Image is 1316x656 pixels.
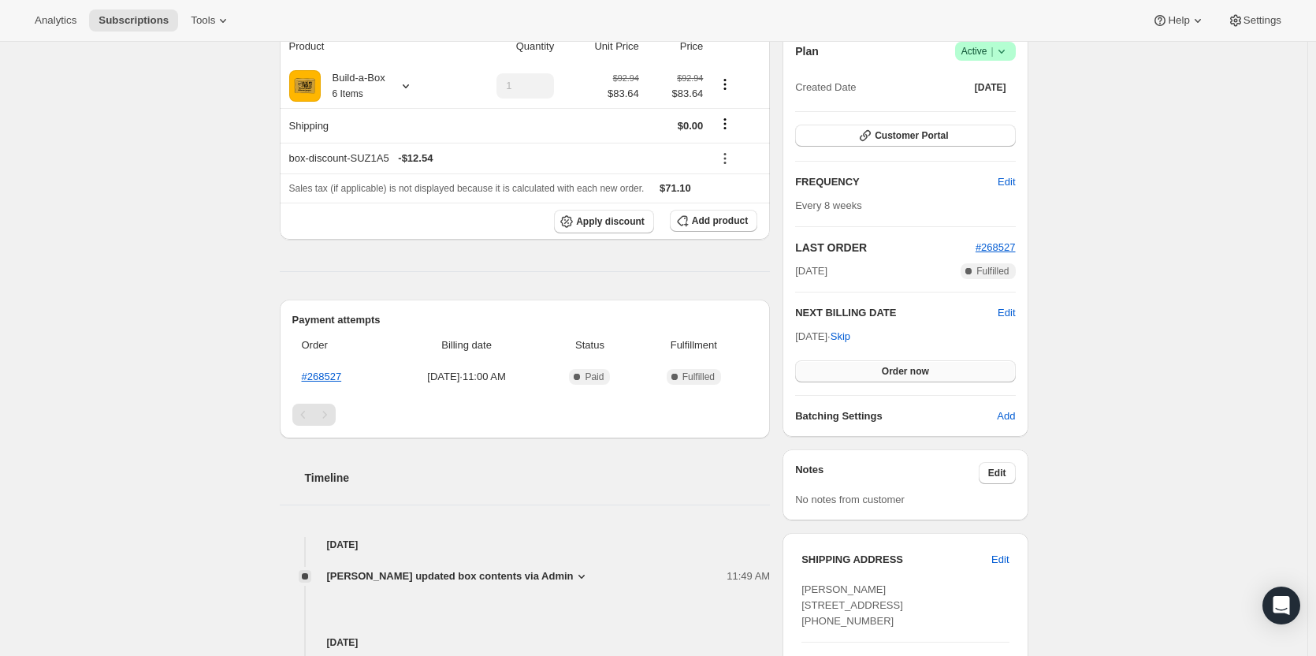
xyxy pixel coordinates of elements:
[976,265,1009,278] span: Fulfilled
[644,29,708,64] th: Price
[692,214,748,227] span: Add product
[670,210,757,232] button: Add product
[795,408,997,424] h6: Batching Settings
[1262,587,1300,624] div: Open Intercom Messenger
[795,360,1015,382] button: Order now
[554,210,654,233] button: Apply discount
[99,14,169,27] span: Subscriptions
[979,462,1016,484] button: Edit
[801,583,903,627] span: [PERSON_NAME] [STREET_ADDRESS] [PHONE_NUMBER]
[280,29,454,64] th: Product
[795,125,1015,147] button: Customer Portal
[1168,14,1189,27] span: Help
[795,263,827,279] span: [DATE]
[191,14,215,27] span: Tools
[795,80,856,95] span: Created Date
[393,337,541,353] span: Billing date
[795,462,979,484] h3: Notes
[831,329,850,345] span: Skip
[576,215,645,228] span: Apply discount
[302,371,342,382] a: #268527
[280,635,771,650] h4: [DATE]
[1143,9,1214,32] button: Help
[289,70,321,102] img: product img
[976,240,1016,255] button: #268527
[975,81,1006,94] span: [DATE]
[559,29,644,64] th: Unit Price
[613,73,639,83] small: $92.94
[398,151,433,166] span: - $12.54
[292,328,388,363] th: Order
[991,45,993,58] span: |
[998,174,1015,190] span: Edit
[677,73,703,83] small: $92.94
[875,129,948,142] span: Customer Portal
[795,305,998,321] h2: NEXT BILLING DATE
[292,404,758,426] nav: Pagination
[801,552,991,568] h3: SHIPPING ADDRESS
[660,182,691,194] span: $71.10
[727,568,770,584] span: 11:49 AM
[1218,9,1291,32] button: Settings
[280,108,454,143] th: Shipping
[998,305,1015,321] button: Edit
[181,9,240,32] button: Tools
[821,324,860,349] button: Skip
[991,552,1009,568] span: Edit
[678,120,704,132] span: $0.00
[640,337,749,353] span: Fulfillment
[976,241,1016,253] a: #268527
[795,330,850,342] span: [DATE] ·
[1244,14,1281,27] span: Settings
[988,170,1024,195] button: Edit
[327,568,574,584] span: [PERSON_NAME] updated box contents via Admin
[333,88,363,99] small: 6 Items
[89,9,178,32] button: Subscriptions
[961,43,1009,59] span: Active
[549,337,630,353] span: Status
[965,76,1016,99] button: [DATE]
[988,467,1006,479] span: Edit
[393,369,541,385] span: [DATE] · 11:00 AM
[795,199,862,211] span: Every 8 weeks
[608,86,639,102] span: $83.64
[453,29,559,64] th: Quantity
[327,568,589,584] button: [PERSON_NAME] updated box contents via Admin
[795,494,905,505] span: No notes from customer
[292,312,758,328] h2: Payment attempts
[649,86,704,102] span: $83.64
[882,365,929,378] span: Order now
[987,404,1024,429] button: Add
[997,408,1015,424] span: Add
[982,547,1018,572] button: Edit
[305,470,771,486] h2: Timeline
[289,183,645,194] span: Sales tax (if applicable) is not displayed because it is calculated with each new order.
[712,115,738,132] button: Shipping actions
[795,240,976,255] h2: LAST ORDER
[585,371,604,383] span: Paid
[321,70,385,102] div: Build-a-Box
[25,9,86,32] button: Analytics
[712,76,738,93] button: Product actions
[795,174,998,190] h2: FREQUENCY
[682,371,715,383] span: Fulfilled
[289,151,704,166] div: box-discount-SUZ1A5
[35,14,76,27] span: Analytics
[280,537,771,553] h4: [DATE]
[795,43,819,59] h2: Plan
